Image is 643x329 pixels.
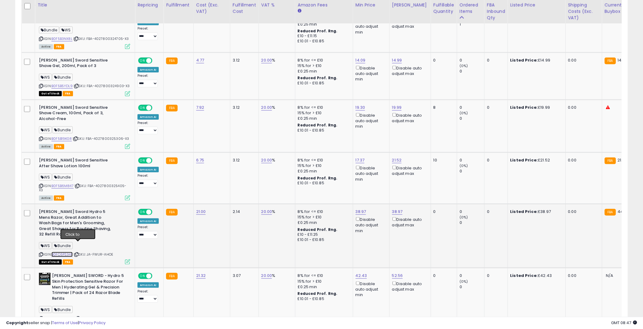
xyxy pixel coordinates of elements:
small: (0%) [460,279,468,284]
span: | SKU: FBA-4027800325405-X3 [39,183,126,193]
div: £10 - £11.25 [298,232,348,237]
div: £10.01 - £10.85 [298,128,348,133]
div: Min Price [356,2,387,8]
div: Listed Price [510,2,563,8]
div: 0 [433,58,452,63]
div: Disable auto adjust max [392,112,426,124]
div: 8% for <= £10 [298,157,348,163]
div: ASIN: [39,209,130,264]
a: 42.43 [356,273,367,279]
small: FBA [166,209,177,216]
span: OFF [151,105,161,110]
div: £0.25 min [298,116,348,121]
div: 0 [487,157,503,163]
span: Bundle [52,174,72,181]
a: 19.30 [356,104,365,111]
div: £0.25 min [298,168,348,174]
span: FBA [54,44,64,49]
div: Disable auto adjust min [356,216,385,234]
div: 2.14 [233,209,254,214]
div: 1 [460,22,484,27]
div: Preset: [137,289,159,303]
div: % [261,157,290,163]
a: 4.77 [196,57,204,63]
div: Shipping Costs (Exc. VAT) [568,2,600,21]
div: 0 [460,69,484,74]
span: OFF [151,58,161,63]
small: FBA [166,157,177,164]
div: Repricing [137,2,161,8]
div: seller snap | | [6,320,106,326]
a: 14.09 [356,57,366,63]
span: FBA [63,91,73,96]
a: Terms of Use [52,320,78,326]
span: WS [39,174,52,181]
div: Preset: [137,121,159,135]
div: 15% for > £10 [298,110,348,116]
div: 15% for > £10 [298,63,348,69]
div: 0 [460,58,484,63]
a: 21.00 [196,209,206,215]
div: £10.01 - £10.85 [298,81,348,86]
div: 0 [487,209,503,214]
b: [PERSON_NAME] Sword Sensitive Shave Gel, 200ml, Pack of 3 [39,58,113,70]
b: Reduced Prof. Rng. [298,28,338,34]
a: 52.56 [392,273,403,279]
div: 3.12 [233,105,254,110]
b: [PERSON_NAME] SWORD - Hydro 5 Skin Protection Sensitive Razor For Men | Hyderating Gel & Precisio... [52,273,126,303]
a: B0F5B3NX8L [51,36,72,41]
b: Reduced Prof. Rng. [298,227,338,232]
b: Reduced Prof. Rng. [298,122,338,128]
div: 0 [487,58,503,63]
a: 17.37 [356,157,365,163]
div: 8% for <= £10 [298,209,348,214]
a: 20.00 [261,273,272,279]
div: 0 [460,209,484,214]
div: 15% for > £10 [298,214,348,220]
div: Fulfillable Quantity [433,2,454,15]
span: Bundle [39,27,59,34]
span: FBA [54,196,64,201]
div: 0 [460,284,484,290]
b: Listed Price: [510,157,538,163]
span: OFF [151,210,161,215]
b: Reduced Prof. Rng. [298,291,338,296]
div: £0.25 min [298,284,348,290]
div: 15% for > £10 [298,279,348,284]
div: 0.00 [568,105,597,110]
small: (0%) [460,111,468,115]
div: % [261,209,290,214]
div: Preset: [137,74,159,87]
div: Preset: [137,225,159,239]
div: Preset: [137,27,159,40]
span: WS [39,306,52,313]
div: 0 [433,209,452,214]
div: ASIN: [39,10,130,48]
b: Listed Price: [510,104,538,110]
span: Bundle [52,242,72,249]
a: 20.00 [261,104,272,111]
b: [PERSON_NAME] Sword Sensitive After Shave Lotion 100ml [39,157,113,170]
div: £10.01 - £10.85 [298,39,348,44]
div: 0 [460,116,484,121]
div: Amazon AI [137,67,159,73]
div: 8 [433,105,452,110]
div: Disable auto adjust min [356,280,385,298]
div: Title [37,2,132,8]
div: 8% for <= £10 [298,273,348,278]
div: ASIN: [39,157,130,200]
div: 0 [487,273,503,278]
div: 3.12 [233,157,254,163]
a: 20.00 [261,57,272,63]
span: FBA [63,260,73,265]
div: Ordered Items [460,2,482,15]
span: WS [39,126,52,133]
span: All listings that are currently out of stock and unavailable for purchase on Amazon [39,260,62,265]
div: £38.97 [510,209,561,214]
span: | SKU: FBA-4027800324705-X3 [73,36,129,41]
small: (0%) [460,63,468,68]
div: £14.99 [510,58,561,63]
div: Amazon AI [137,282,159,288]
span: Bundle [52,306,72,313]
small: FBA [605,58,616,64]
